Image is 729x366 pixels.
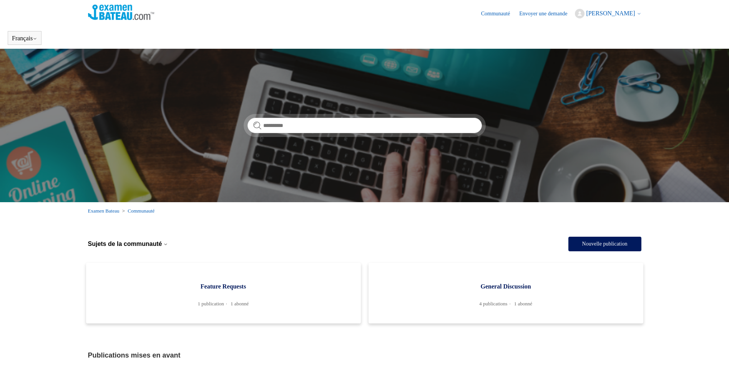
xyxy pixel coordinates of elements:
[86,263,361,323] a: Feature Requests 1 publication 1 abonné
[514,301,532,307] li: 1 abonné
[231,301,249,307] li: 1 abonné
[568,237,641,251] a: Nouvelle publication
[247,118,482,133] input: Rechercher
[12,35,37,42] button: Français
[121,208,155,214] li: Communauté
[380,282,632,291] span: General Discussion
[88,350,641,361] h2: Publications mises en avant
[88,5,154,20] img: Page d’accueil du Centre d’aide Examen Bateau
[481,10,518,18] a: Communauté
[88,208,120,214] a: Examen Bateau
[98,282,349,291] span: Feature Requests
[679,340,724,360] div: Chat Support
[88,241,168,247] button: Sujets de la communauté
[198,301,229,307] li: 1 publication
[575,9,641,18] button: [PERSON_NAME]
[586,10,635,16] span: [PERSON_NAME]
[519,10,575,18] a: Envoyer une demande
[128,208,154,214] a: Communauté
[88,208,121,214] li: Examen Bateau
[369,263,643,323] a: General Discussion 4 publications 1 abonné
[88,241,162,247] h2: Sujets de la communauté
[479,301,513,307] li: 4 publications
